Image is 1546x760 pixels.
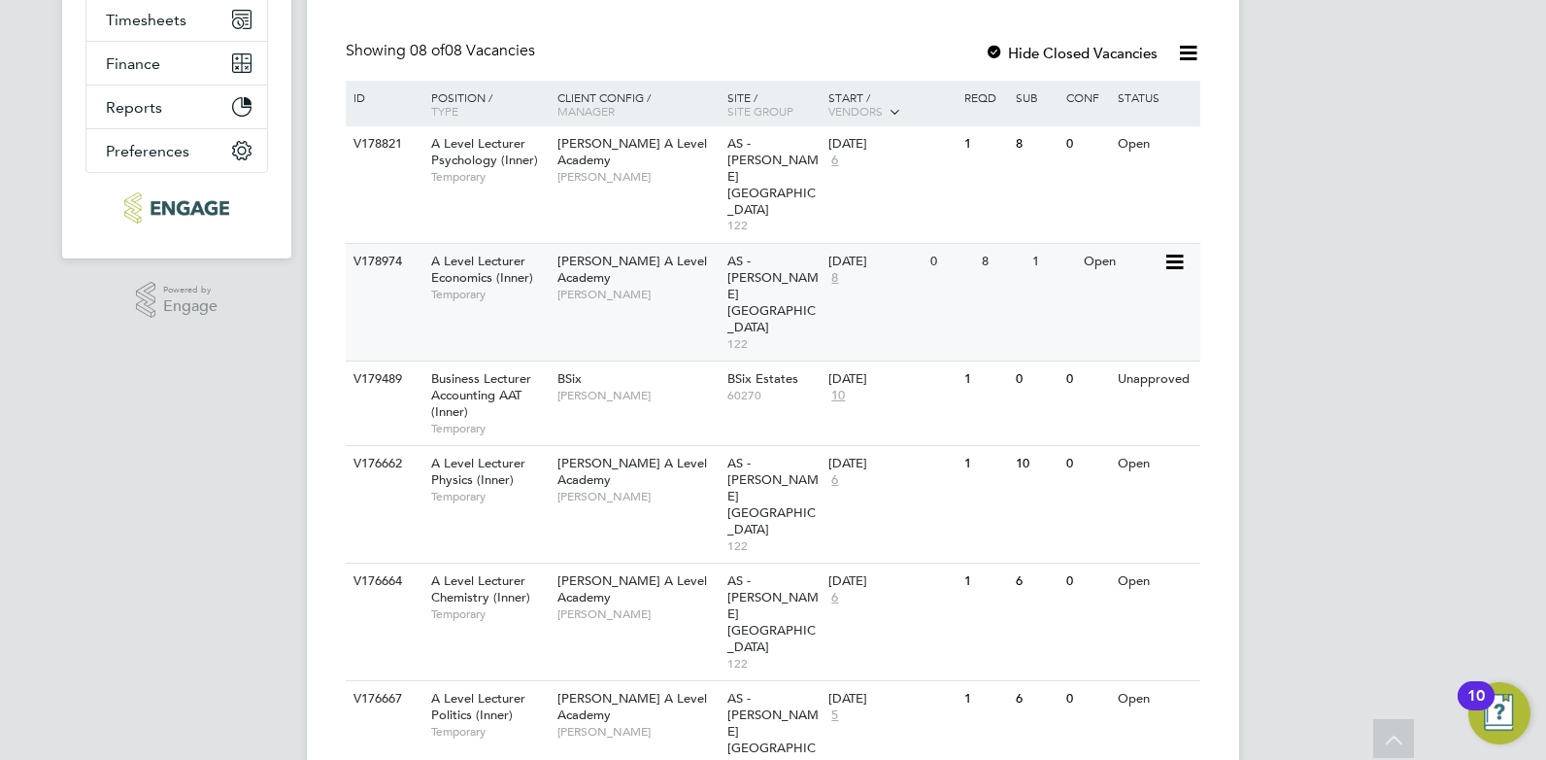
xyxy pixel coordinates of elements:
[431,421,548,436] span: Temporary
[349,446,417,482] div: V176662
[431,489,548,504] span: Temporary
[959,564,1010,600] div: 1
[828,708,841,724] span: 5
[828,573,955,590] div: [DATE]
[349,564,417,600] div: V176664
[1113,681,1197,717] div: Open
[557,253,707,286] span: [PERSON_NAME] A Level Academy
[1061,564,1112,600] div: 0
[1061,126,1112,162] div: 0
[828,472,841,489] span: 6
[1061,81,1112,114] div: Conf
[1113,362,1197,397] div: Unapproved
[1027,244,1078,280] div: 1
[136,282,218,319] a: Powered byEngage
[1011,81,1061,114] div: Sub
[727,135,819,218] span: AS - [PERSON_NAME][GEOGRAPHIC_DATA]
[1079,244,1163,280] div: Open
[349,681,417,717] div: V176667
[557,103,615,119] span: Manager
[727,218,820,233] span: 122
[349,244,417,280] div: V178974
[163,298,218,315] span: Engage
[727,370,798,387] span: BSix Estates
[1467,696,1485,721] div: 10
[727,388,820,403] span: 60270
[557,455,707,488] span: [PERSON_NAME] A Level Academy
[431,690,525,723] span: A Level Lecturer Politics (Inner)
[163,282,218,298] span: Powered by
[828,590,841,606] span: 6
[1011,126,1061,162] div: 8
[349,362,417,397] div: V179489
[959,362,1010,397] div: 1
[1113,446,1197,482] div: Open
[959,126,1010,162] div: 1
[823,81,959,129] div: Start /
[349,126,417,162] div: V178821
[1468,682,1530,744] button: Open Resource Center, 10 new notifications
[727,656,820,672] span: 122
[86,129,267,172] button: Preferences
[828,103,883,119] span: Vendors
[431,606,548,622] span: Temporary
[85,192,268,224] a: Go to home page
[959,681,1010,717] div: 1
[1113,81,1197,114] div: Status
[1113,126,1197,162] div: Open
[1011,446,1061,482] div: 10
[727,538,820,554] span: 122
[828,153,841,169] span: 6
[1061,681,1112,717] div: 0
[431,169,548,185] span: Temporary
[723,81,824,127] div: Site /
[727,253,819,335] span: AS - [PERSON_NAME][GEOGRAPHIC_DATA]
[557,489,718,504] span: [PERSON_NAME]
[557,572,707,605] span: [PERSON_NAME] A Level Academy
[557,287,718,302] span: [PERSON_NAME]
[977,244,1027,280] div: 8
[86,86,267,128] button: Reports
[410,41,535,60] span: 08 Vacancies
[431,455,525,488] span: A Level Lecturer Physics (Inner)
[557,370,582,387] span: BSix
[557,388,718,403] span: [PERSON_NAME]
[106,11,186,29] span: Timesheets
[346,41,539,61] div: Showing
[557,135,707,168] span: [PERSON_NAME] A Level Academy
[1011,564,1061,600] div: 6
[431,370,531,420] span: Business Lecturer Accounting AAT (Inner)
[1061,446,1112,482] div: 0
[431,724,548,740] span: Temporary
[557,169,718,185] span: [PERSON_NAME]
[431,287,548,302] span: Temporary
[1061,362,1112,397] div: 0
[727,455,819,537] span: AS - [PERSON_NAME][GEOGRAPHIC_DATA]
[959,81,1010,114] div: Reqd
[1011,362,1061,397] div: 0
[557,690,707,723] span: [PERSON_NAME] A Level Academy
[124,192,228,224] img: ncclondon-logo-retina.png
[410,41,445,60] span: 08 of
[828,270,841,287] span: 8
[431,103,458,119] span: Type
[431,135,538,168] span: A Level Lecturer Psychology (Inner)
[106,142,189,160] span: Preferences
[828,254,921,270] div: [DATE]
[106,54,160,73] span: Finance
[828,371,955,388] div: [DATE]
[349,81,417,114] div: ID
[106,98,162,117] span: Reports
[557,724,718,740] span: [PERSON_NAME]
[985,44,1158,62] label: Hide Closed Vacancies
[553,81,723,127] div: Client Config /
[431,253,533,286] span: A Level Lecturer Economics (Inner)
[925,244,976,280] div: 0
[828,456,955,472] div: [DATE]
[828,388,848,404] span: 10
[1113,564,1197,600] div: Open
[828,136,955,153] div: [DATE]
[959,446,1010,482] div: 1
[828,691,955,708] div: [DATE]
[1011,681,1061,717] div: 6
